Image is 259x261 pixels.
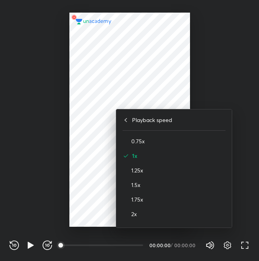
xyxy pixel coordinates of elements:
[131,137,225,145] h4: 0.75x
[131,181,225,189] h4: 1.5x
[132,116,172,124] h4: Playback speed
[131,166,225,174] h4: 1.25x
[131,195,225,204] h4: 1.75x
[132,152,225,160] h4: 1x
[123,153,129,159] img: activeRate.6640ab9b.svg
[131,210,225,218] h4: 2x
